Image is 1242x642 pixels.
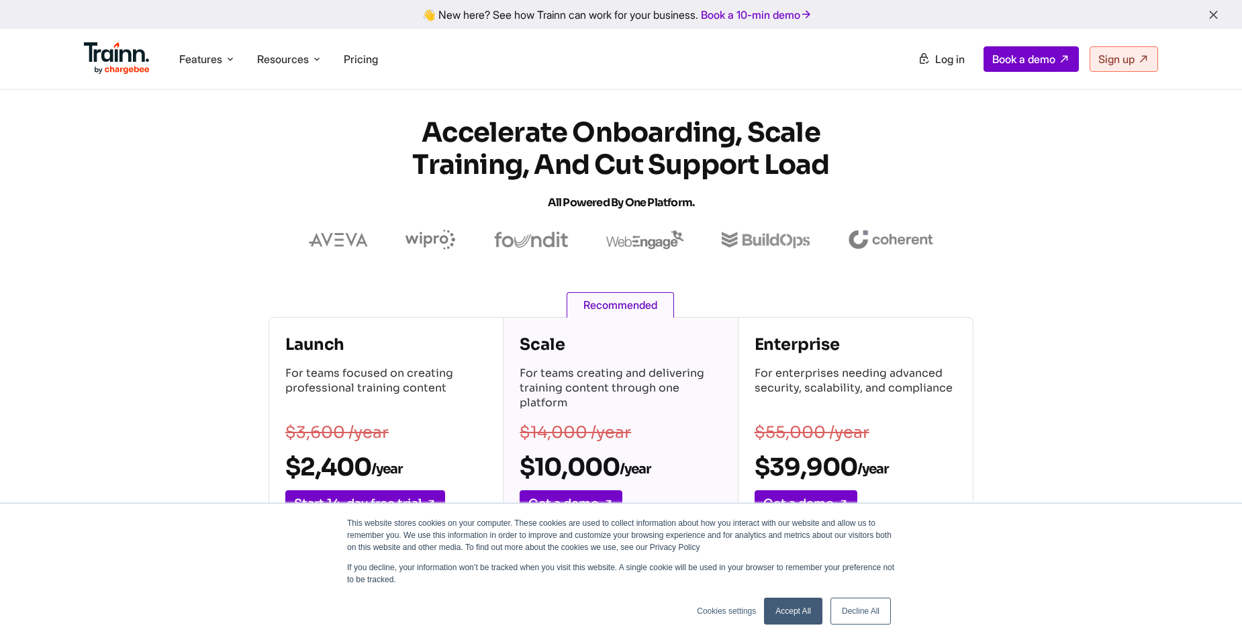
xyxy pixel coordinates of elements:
sub: /year [371,461,402,477]
span: Log in [935,52,965,66]
h1: Accelerate Onboarding, Scale Training, and Cut Support Load [379,117,863,219]
s: $3,600 /year [285,422,389,443]
a: Accept All [764,598,822,625]
span: Resources [257,52,309,66]
h4: Enterprise [755,334,957,355]
a: Start 14-day free trial [285,490,445,517]
span: Recommended [567,292,674,318]
span: Sign up [1098,52,1135,66]
a: Log in [910,47,973,71]
s: $14,000 /year [520,422,631,443]
a: Pricing [344,52,378,66]
div: 👋 New here? See how Trainn can work for your business. [8,8,1234,21]
p: If you decline, your information won’t be tracked when you visit this website. A single cookie wi... [347,561,895,586]
img: webengage logo [606,230,684,249]
h2: $10,000 [520,452,721,482]
s: $55,000 /year [755,422,869,443]
sub: /year [857,461,888,477]
a: Cookies settings [697,605,756,617]
img: Trainn Logo [84,42,150,75]
a: Get a demo [755,490,857,517]
h2: $2,400 [285,452,487,482]
sub: /year [620,461,651,477]
a: Decline All [830,598,891,625]
a: Book a 10-min demo [698,5,815,24]
p: For teams focused on creating professional training content [285,366,487,413]
img: foundit logo [493,232,569,248]
h2: $39,900 [755,452,957,482]
p: For enterprises needing advanced security, scalability, and compliance [755,366,957,413]
a: Book a demo [984,46,1079,72]
span: All Powered by One Platform. [548,195,695,210]
a: Get a demo [520,490,622,517]
p: For teams creating and delivering training content through one platform [520,366,721,413]
a: Sign up [1090,46,1158,72]
img: aveva logo [309,233,368,246]
img: coherent logo [848,230,933,249]
p: This website stores cookies on your computer. These cookies are used to collect information about... [347,517,895,553]
h4: Launch [285,334,487,355]
h4: Scale [520,334,721,355]
span: Features [179,52,222,66]
img: wipro logo [405,230,456,250]
span: Book a demo [992,52,1055,66]
img: buildops logo [722,232,810,248]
